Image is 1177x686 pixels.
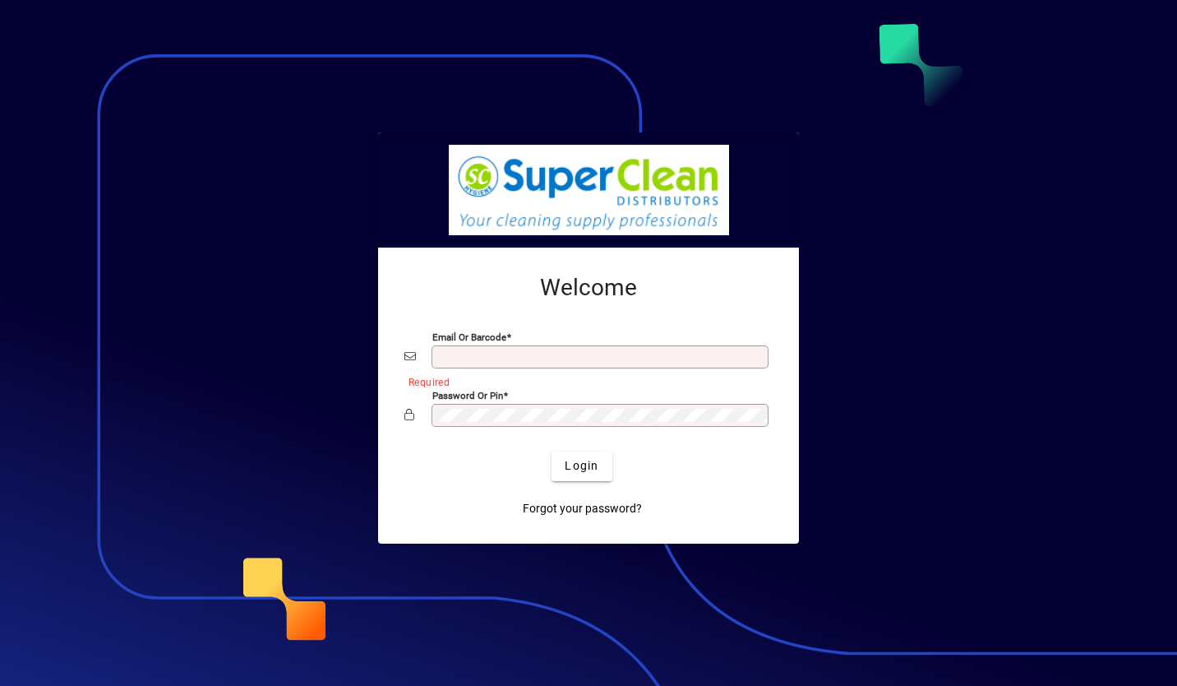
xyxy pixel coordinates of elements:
h2: Welcome [404,274,773,302]
button: Login [552,452,612,481]
a: Forgot your password? [516,494,649,524]
mat-label: Email or Barcode [432,331,506,342]
span: Login [565,457,598,475]
mat-label: Password or Pin [432,389,503,401]
mat-error: Required [408,373,759,390]
span: Forgot your password? [523,500,642,517]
